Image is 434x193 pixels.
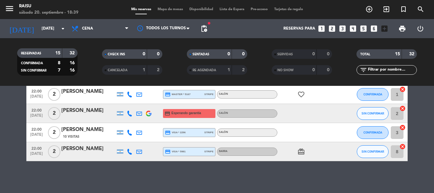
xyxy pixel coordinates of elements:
span: NO SHOW [277,69,294,72]
i: add_box [380,24,389,33]
span: Disponibilidad [186,8,216,11]
i: favorite_border [297,91,305,98]
div: sábado 20. septiembre - 18:39 [19,10,78,16]
strong: 0 [327,52,331,56]
span: [DATE] [29,133,44,140]
i: credit_card [165,149,171,155]
span: Mis reservas [128,8,154,11]
span: stripe [204,149,214,154]
i: looks_5 [359,24,368,33]
button: menu [5,4,14,16]
strong: 8 [58,61,60,65]
span: SIN CONFIRMAR [362,112,384,115]
span: CONFIRMADA [21,62,43,65]
strong: 0 [157,52,161,56]
span: Barra [219,150,227,153]
i: looks_one [317,24,326,33]
span: RESERVADAS [21,52,41,55]
i: turned_in_not [400,5,407,13]
span: 2 [48,145,60,158]
span: 22:00 [29,87,44,94]
span: Lista de Espera [216,8,248,11]
button: CONFIRMADA [357,88,389,101]
i: cancel [399,105,406,112]
span: SENTADAS [193,53,209,56]
strong: 0 [327,68,331,72]
span: print [398,25,406,32]
span: SIN CONFIRMAR [362,150,384,153]
i: [DATE] [5,22,38,36]
img: google-logo.png [146,111,152,116]
span: Reservas para [283,26,315,31]
strong: 15 [395,52,400,56]
strong: 16 [70,68,76,72]
span: 10 Visitas [63,134,79,139]
span: RE AGENDADA [193,69,216,72]
span: Tarjetas de regalo [271,8,306,11]
span: visa * 2296 [165,130,186,135]
span: 22:00 [29,144,44,152]
i: looks_6 [370,24,378,33]
i: exit_to_app [383,5,390,13]
strong: 15 [55,51,60,55]
span: pending_actions [200,25,208,32]
span: CONFIRMADA [363,93,382,96]
span: stripe [204,92,214,96]
span: master * 5167 [165,92,191,97]
div: [PERSON_NAME] [61,107,115,115]
strong: 16 [70,61,76,65]
span: stripe [204,130,214,134]
div: [PERSON_NAME] [61,145,115,153]
span: 2 [48,107,60,120]
span: [DATE] [29,114,44,121]
div: [PERSON_NAME] [61,126,115,134]
div: [PERSON_NAME] [61,87,115,96]
i: power_settings_new [417,25,424,32]
i: card_giftcard [297,148,305,155]
span: 2 [48,126,60,139]
span: TOTAL [360,53,370,56]
span: Cena [82,26,93,31]
i: filter_list [360,66,367,74]
strong: 2 [157,68,161,72]
span: CONFIRMADA [363,131,382,134]
i: looks_two [328,24,336,33]
i: cancel [399,124,406,131]
strong: 0 [227,52,230,56]
strong: 0 [312,52,315,56]
i: credit_card [165,92,171,97]
span: CANCELADA [108,69,127,72]
strong: 1 [143,68,145,72]
i: credit_card [165,111,170,116]
strong: 0 [143,52,145,56]
span: fiber_manual_record [207,21,211,25]
button: CONFIRMADA [357,126,389,139]
i: arrow_drop_down [59,25,67,32]
strong: 2 [242,68,246,72]
span: Mapa de mesas [154,8,186,11]
span: Salón [219,93,228,95]
span: visa * 5981 [165,149,186,155]
strong: 0 [242,52,246,56]
i: credit_card [165,130,171,135]
div: LOG OUT [411,19,429,38]
strong: 7 [58,68,60,72]
strong: 32 [409,52,416,56]
span: 22:00 [29,125,44,133]
span: SIN CONFIRMAR [21,69,46,72]
span: CHECK INS [108,53,125,56]
span: SERVIDAS [277,53,293,56]
i: menu [5,4,14,13]
i: search [417,5,424,13]
i: looks_4 [349,24,357,33]
strong: 1 [227,68,230,72]
input: Filtrar por nombre... [367,66,417,73]
span: 22:00 [29,106,44,114]
span: Esperando garantía [172,111,201,116]
i: cancel [399,86,406,93]
span: 2 [48,88,60,101]
i: add_circle_outline [365,5,373,13]
div: Raisu [19,3,78,10]
button: SIN CONFIRMAR [357,107,389,120]
i: cancel [399,143,406,150]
